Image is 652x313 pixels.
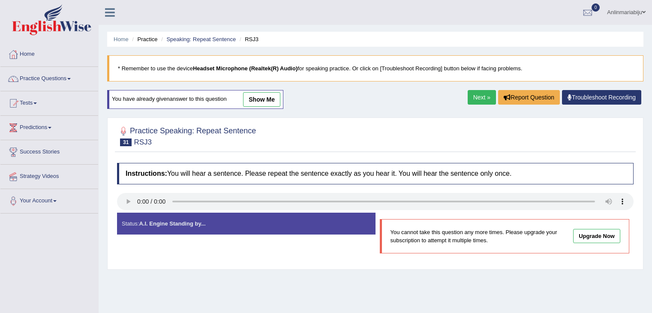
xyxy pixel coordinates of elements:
button: Report Question [498,90,560,105]
h2: Practice Speaking: Repeat Sentence [117,125,256,146]
a: Home [0,42,98,64]
span: 0 [592,3,600,12]
p: You cannot take this question any more times. Please upgrade your subscription to attempt it mult... [391,228,563,244]
small: RSJ3 [134,138,152,146]
a: Next » [468,90,496,105]
a: Troubleshoot Recording [562,90,641,105]
div: Status: [117,213,376,235]
blockquote: * Remember to use the device for speaking practice. Or click on [Troubleshoot Recording] button b... [107,55,643,81]
a: Your Account [0,189,98,211]
span: 31 [120,138,132,146]
a: Practice Questions [0,67,98,88]
b: Instructions: [126,170,167,177]
strong: A.I. Engine Standing by... [139,220,205,227]
a: Home [114,36,129,42]
a: Speaking: Repeat Sentence [166,36,236,42]
h4: You will hear a sentence. Please repeat the sentence exactly as you hear it. You will hear the se... [117,163,634,184]
a: Strategy Videos [0,165,98,186]
li: Practice [130,35,157,43]
a: show me [243,92,280,107]
li: RSJ3 [237,35,258,43]
a: Predictions [0,116,98,137]
b: Headset Microphone (Realtek(R) Audio) [193,65,297,72]
a: Success Stories [0,140,98,162]
a: Tests [0,91,98,113]
a: Upgrade Now [573,229,620,243]
div: You have already given answer to this question [107,90,283,109]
